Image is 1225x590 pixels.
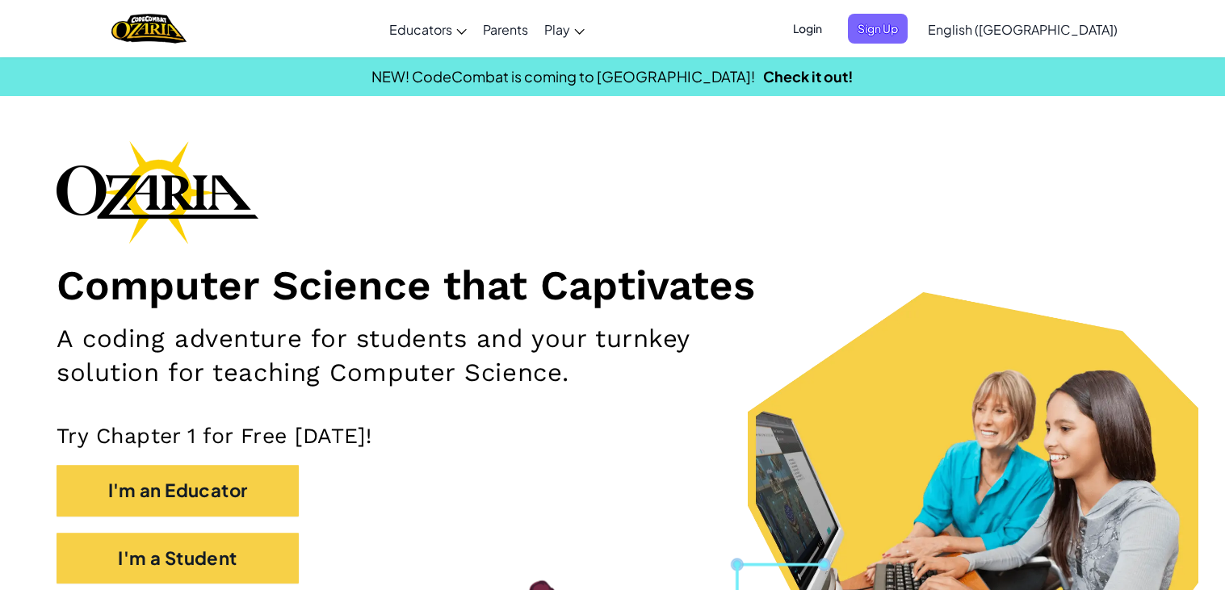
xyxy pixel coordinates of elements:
[57,322,802,390] h2: A coding adventure for students and your turnkey solution for teaching Computer Science.
[763,67,854,86] a: Check it out!
[475,7,536,51] a: Parents
[57,422,1168,449] p: Try Chapter 1 for Free [DATE]!
[57,260,1168,310] h1: Computer Science that Captivates
[57,140,258,244] img: Ozaria branding logo
[381,7,475,51] a: Educators
[928,21,1118,38] span: English ([GEOGRAPHIC_DATA])
[111,12,187,45] a: Ozaria by CodeCombat logo
[111,12,187,45] img: Home
[57,533,299,584] button: I'm a Student
[57,465,299,516] button: I'm an Educator
[783,14,832,44] button: Login
[544,21,570,38] span: Play
[389,21,452,38] span: Educators
[920,7,1126,51] a: English ([GEOGRAPHIC_DATA])
[848,14,908,44] button: Sign Up
[536,7,593,51] a: Play
[371,67,755,86] span: NEW! CodeCombat is coming to [GEOGRAPHIC_DATA]!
